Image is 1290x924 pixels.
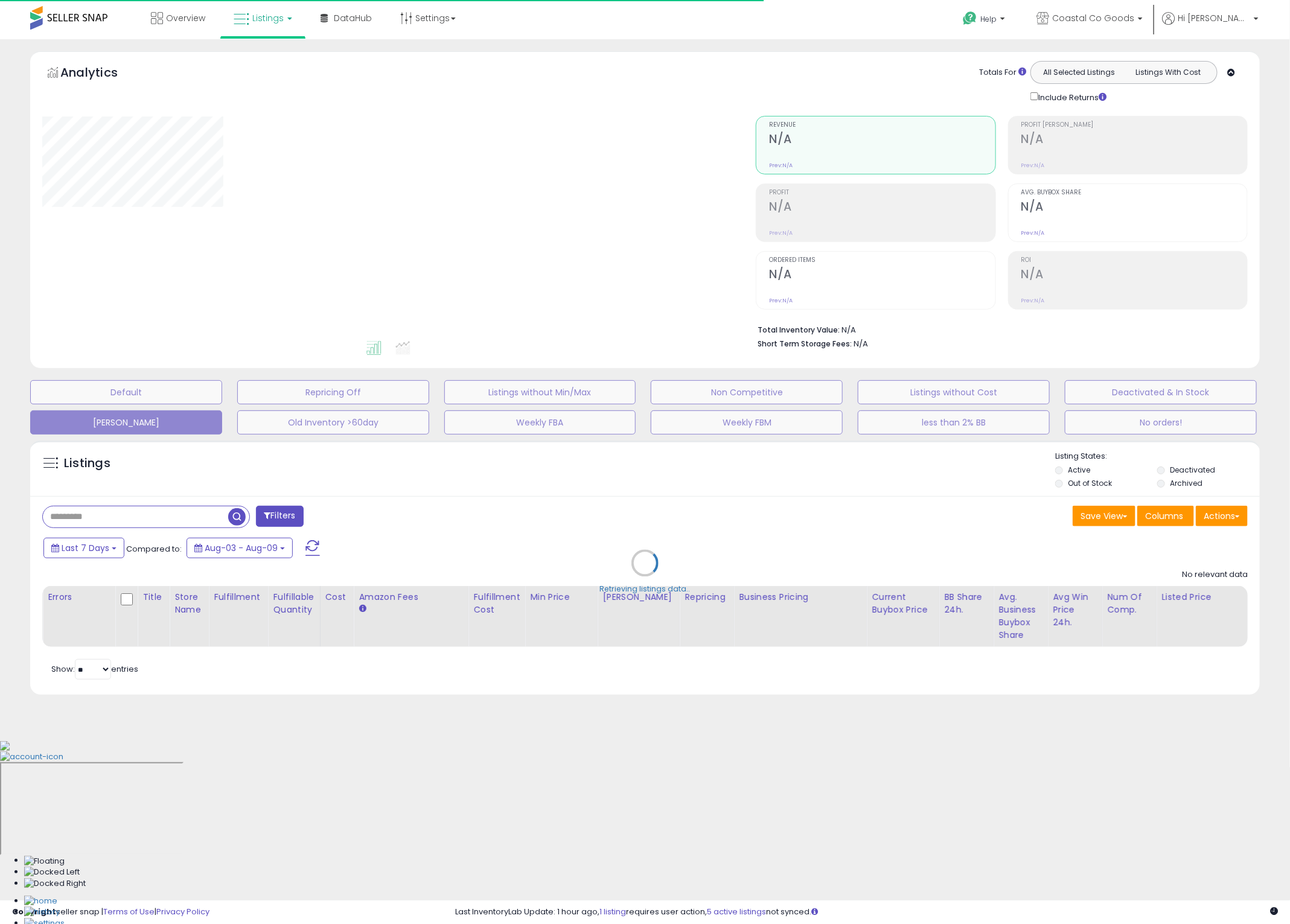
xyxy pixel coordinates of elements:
small: Prev: N/A [769,297,793,304]
img: Docked Left [24,867,80,878]
div: Retrieving listings data.. [600,584,691,595]
button: All Selected Listings [1034,65,1124,80]
button: Non Competitive [651,380,843,404]
li: N/A [758,322,1239,336]
button: No orders! [1065,410,1257,435]
h2: N/A [1021,132,1247,148]
img: Docked Right [24,878,86,890]
button: Weekly FBM [651,410,843,435]
h2: N/A [769,132,995,148]
h2: N/A [1021,267,1247,284]
span: DataHub [334,12,372,24]
button: Old Inventory >60day [237,410,429,435]
small: Prev: N/A [769,162,793,169]
i: Get Help [962,11,977,26]
small: Prev: N/A [1021,162,1045,169]
h2: N/A [769,200,995,216]
a: Hi [PERSON_NAME] [1162,12,1259,39]
button: [PERSON_NAME] [30,410,222,435]
button: Repricing Off [237,380,429,404]
button: Weekly FBA [444,410,636,435]
button: Listings With Cost [1123,65,1213,80]
button: less than 2% BB [858,410,1050,435]
span: ROI [1021,257,1247,264]
h2: N/A [769,267,995,284]
small: Prev: N/A [1021,229,1045,237]
span: Profit [769,190,995,196]
span: Overview [166,12,205,24]
span: Hi [PERSON_NAME] [1178,12,1250,24]
img: History [24,906,60,918]
span: Profit [PERSON_NAME] [1021,122,1247,129]
a: Help [953,2,1017,39]
button: Default [30,380,222,404]
span: N/A [854,338,868,349]
button: Listings without Min/Max [444,380,636,404]
span: Revenue [769,122,995,129]
span: Listings [252,12,284,24]
b: Total Inventory Value: [758,325,840,335]
span: Help [980,14,997,24]
button: Listings without Cost [858,380,1050,404]
b: Short Term Storage Fees: [758,339,852,349]
img: Floating [24,856,65,867]
div: Include Returns [1021,90,1121,104]
button: Deactivated & In Stock [1065,380,1257,404]
h5: Analytics [60,64,141,84]
small: Prev: N/A [1021,297,1045,304]
span: Coastal Co Goods [1052,12,1134,24]
small: Prev: N/A [769,229,793,237]
span: Avg. Buybox Share [1021,190,1247,196]
img: Home [24,896,57,907]
div: Totals For [979,67,1026,78]
span: Ordered Items [769,257,995,264]
h2: N/A [1021,200,1247,216]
